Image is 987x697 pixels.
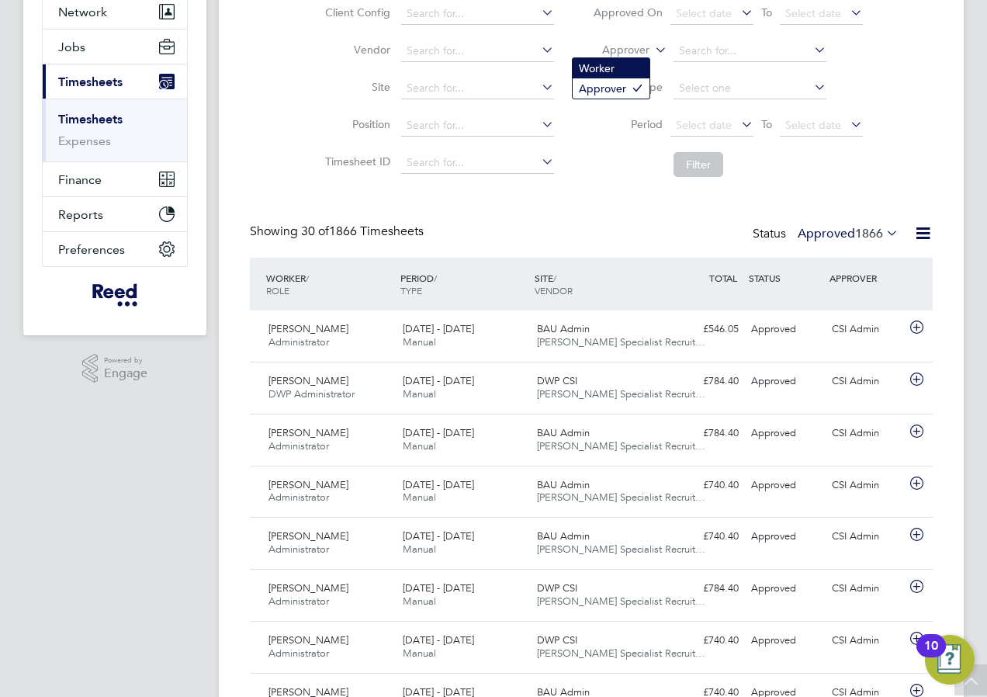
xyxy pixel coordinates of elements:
[753,224,902,245] div: Status
[664,576,745,602] div: £784.40
[82,354,148,383] a: Powered byEngage
[573,78,649,99] li: Approver
[268,478,348,491] span: [PERSON_NAME]
[785,118,841,132] span: Select date
[42,283,188,307] a: Go to home page
[92,283,137,307] img: freesy-logo-retina.png
[664,524,745,550] div: £740.40
[401,152,554,174] input: Search for...
[593,117,663,131] label: Period
[268,335,329,348] span: Administrator
[403,335,436,348] span: Manual
[104,367,147,380] span: Engage
[798,226,899,241] label: Approved
[674,152,723,177] button: Filter
[537,529,590,543] span: BAU Admin
[537,633,577,647] span: DWP CSI
[785,6,841,20] span: Select date
[58,172,102,187] span: Finance
[537,387,705,401] span: [PERSON_NAME] Specialist Recruit…
[826,369,906,394] div: CSI Admin
[320,80,390,94] label: Site
[924,646,938,666] div: 10
[104,354,147,367] span: Powered by
[43,29,187,64] button: Jobs
[826,473,906,498] div: CSI Admin
[745,473,826,498] div: Approved
[826,317,906,342] div: CSI Admin
[745,317,826,342] div: Approved
[320,5,390,19] label: Client Config
[403,595,436,608] span: Manual
[664,421,745,446] div: £784.40
[757,2,777,23] span: To
[58,134,111,148] a: Expenses
[58,112,123,127] a: Timesheets
[537,439,705,453] span: [PERSON_NAME] Specialist Recruit…
[826,524,906,550] div: CSI Admin
[320,117,390,131] label: Position
[320,43,390,57] label: Vendor
[553,272,556,284] span: /
[537,335,705,348] span: [PERSON_NAME] Specialist Recruit…
[537,647,705,660] span: [PERSON_NAME] Specialist Recruit…
[593,5,663,19] label: Approved On
[535,284,573,296] span: VENDOR
[537,581,577,595] span: DWP CSI
[400,284,422,296] span: TYPE
[401,115,554,137] input: Search for...
[403,478,474,491] span: [DATE] - [DATE]
[266,284,289,296] span: ROLE
[537,491,705,504] span: [PERSON_NAME] Specialist Recruit…
[401,3,554,25] input: Search for...
[403,647,436,660] span: Manual
[674,40,826,62] input: Search for...
[826,264,906,292] div: APPROVER
[709,272,737,284] span: TOTAL
[745,576,826,602] div: Approved
[403,543,436,556] span: Manual
[537,374,577,387] span: DWP CSI
[745,264,826,292] div: STATUS
[268,529,348,543] span: [PERSON_NAME]
[403,426,474,439] span: [DATE] - [DATE]
[676,6,732,20] span: Select date
[403,322,474,335] span: [DATE] - [DATE]
[43,197,187,231] button: Reports
[262,264,397,304] div: WORKER
[664,317,745,342] div: £546.05
[403,387,436,401] span: Manual
[664,369,745,394] div: £784.40
[320,154,390,168] label: Timesheet ID
[268,322,348,335] span: [PERSON_NAME]
[58,207,103,222] span: Reports
[268,647,329,660] span: Administrator
[250,224,427,240] div: Showing
[855,226,883,241] span: 1866
[301,224,424,239] span: 1866 Timesheets
[745,421,826,446] div: Approved
[403,633,474,647] span: [DATE] - [DATE]
[58,75,123,89] span: Timesheets
[434,272,437,284] span: /
[826,576,906,602] div: CSI Admin
[401,40,554,62] input: Search for...
[745,369,826,394] div: Approved
[664,473,745,498] div: £740.40
[531,264,665,304] div: SITE
[537,543,705,556] span: [PERSON_NAME] Specialist Recruit…
[573,58,649,78] li: Worker
[58,40,85,54] span: Jobs
[43,162,187,196] button: Finance
[268,374,348,387] span: [PERSON_NAME]
[268,543,329,556] span: Administrator
[403,581,474,595] span: [DATE] - [DATE]
[268,439,329,453] span: Administrator
[537,322,590,335] span: BAU Admin
[268,491,329,504] span: Administrator
[397,264,531,304] div: PERIOD
[268,595,329,608] span: Administrator
[301,224,329,239] span: 30 of
[43,99,187,161] div: Timesheets
[537,478,590,491] span: BAU Admin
